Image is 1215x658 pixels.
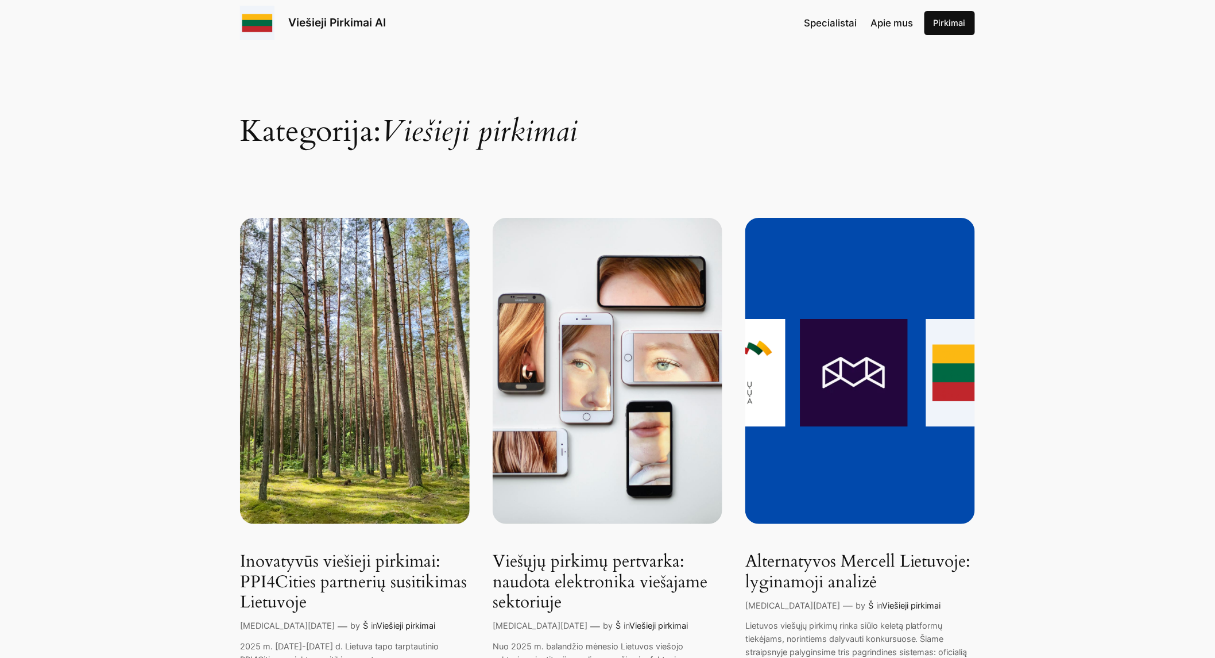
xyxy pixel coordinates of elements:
p: — [338,619,347,634]
: Inovatyvūs viešieji pirkimai: PPI4Cities partnerių susitikimas Lietuvoje [240,218,470,524]
a: Š [616,621,621,630]
span: in [371,621,377,630]
a: Viešieji pirkimai [629,621,688,630]
p: — [590,619,600,634]
img: Viešieji pirkimai logo [240,6,274,40]
a: Pirkimai [924,11,975,35]
: Viešųjų pirkimų pertvarka: naudota elektronika viešajame sektoriuje [493,218,722,524]
a: Viešieji pirkimai [377,621,435,630]
a: Inovatyvūs viešieji pirkimai: PPI4Cities partnerių susitikimas Lietuvoje [240,552,470,613]
a: Š [363,621,368,630]
a: Viešieji pirkimai [882,601,941,610]
a: Apie mus [871,16,914,30]
img: ​Alternatyvos Mercell Lietuvoje: lyginamoji analizė [745,218,975,524]
a: [MEDICAL_DATA][DATE] [240,621,335,630]
span: Viešieji pirkimai [381,111,577,152]
span: Specialistai [804,17,857,29]
span: in [624,621,629,630]
span: in [876,601,882,610]
a: Viešųjų pirkimų pertvarka: naudota elektronika viešajame sektoriuje [493,552,722,613]
a: ​Alternatyvos Mercell Lietuvoje: lyginamoji analizė [745,552,975,592]
h1: Kategorija: [240,57,975,147]
span: Apie mus [871,17,914,29]
a: Specialistai [804,16,857,30]
p: by [350,619,360,632]
p: — [843,598,853,613]
nav: Navigation [804,16,914,30]
p: by [856,599,865,612]
a: [MEDICAL_DATA][DATE] [493,621,587,630]
a: Viešieji Pirkimai AI [288,16,386,29]
a: [MEDICAL_DATA][DATE] [745,601,840,610]
p: by [603,619,613,632]
a: Š [868,601,873,610]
